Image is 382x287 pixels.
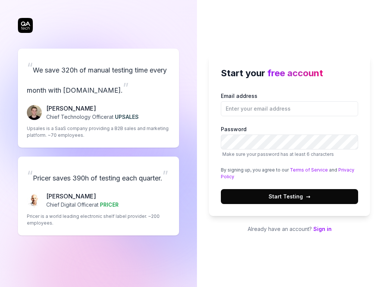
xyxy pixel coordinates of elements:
a: Sign in [313,226,332,232]
p: Pricer saves 390h of testing each quarter. [27,166,170,186]
span: Start Testing [269,192,310,200]
label: Password [221,125,358,158]
input: Email address [221,101,358,116]
span: “ [27,167,33,184]
button: Start Testing→ [221,189,358,204]
span: → [306,192,310,200]
span: PRICER [100,201,119,208]
a: “We save 320h of manual testing time every month with [DOMAIN_NAME].”Fredrik Seidl[PERSON_NAME]Ch... [18,49,179,148]
p: We save 320h of manual testing time every month with [DOMAIN_NAME]. [27,58,170,98]
img: Fredrik Seidl [27,105,42,120]
p: Already have an account? [209,225,370,233]
a: Terms of Service [290,167,328,173]
label: Email address [221,92,358,116]
span: “ [27,59,33,76]
input: PasswordMake sure your password has at least 6 characters [221,135,358,149]
span: Make sure your password has at least 6 characters [222,151,334,157]
span: ” [162,167,168,184]
h2: Start your [221,67,358,80]
p: Chief Digital Officer at [46,201,119,209]
a: Privacy Policy [221,167,354,179]
p: Pricer is a world leading electronic shelf label provider. ~200 employees. [27,213,170,226]
span: ” [123,80,129,96]
div: By signing up, you agree to our and [221,167,358,180]
p: [PERSON_NAME] [46,192,119,201]
p: Chief Technology Officer at [46,113,139,121]
a: “Pricer saves 390h of testing each quarter.”Chris Chalkitis[PERSON_NAME]Chief Digital Officerat P... [18,157,179,235]
p: [PERSON_NAME] [46,104,139,113]
img: Chris Chalkitis [27,193,42,208]
span: UPSALES [115,114,139,120]
span: free account [267,68,323,78]
p: Upsales is a SaaS company providing a B2B sales and marketing platform. ~70 employees. [27,125,170,139]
